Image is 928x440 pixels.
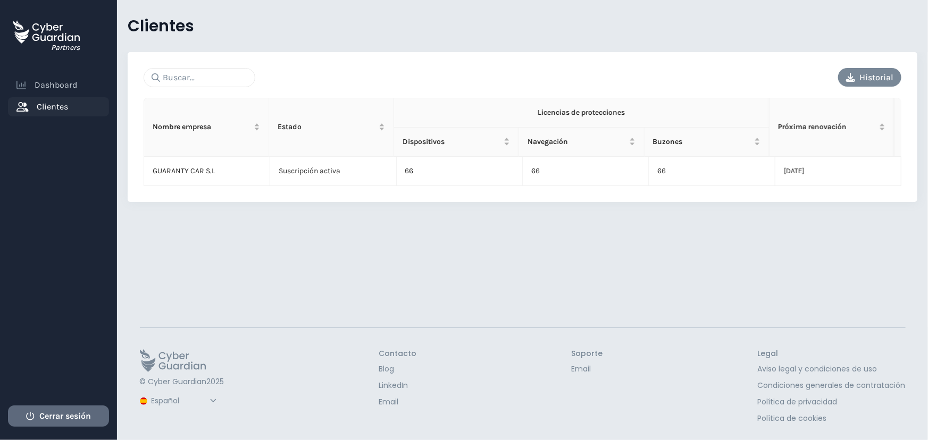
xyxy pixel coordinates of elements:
td: 66 [523,157,649,186]
a: Política de privacidad [758,396,906,408]
td: GUARANTY CAR S.L [144,157,270,186]
a: Dashboard [8,75,109,95]
div: Historial [846,71,893,84]
th: Dispositivos [394,128,519,157]
td: [DATE] [775,157,901,186]
a: Aviso legal y condiciones de uso [758,363,906,375]
th: Próxima renovación [770,98,894,157]
span: Cerrar sesión [40,410,91,422]
a: Email [572,363,603,375]
th: Navegación [519,128,644,157]
th: Estado [269,98,394,157]
span: Próxima renovación [778,121,877,133]
a: Blog [379,363,417,375]
a: Email [379,396,417,408]
th: Nombre empresa [144,98,269,157]
input: Buscar... [144,68,255,87]
span: Navegación [528,136,626,148]
h3: Legal [758,349,906,359]
h3: Soporte [572,349,603,359]
p: © Cyber Guardian 2025 [140,377,224,387]
a: LinkedIn [379,380,417,391]
span: Dashboard [35,79,77,91]
h3: Contacto [379,349,417,359]
button: Historial [838,68,901,87]
h3: Clientes [128,16,917,36]
th: Licencias de protecciones [394,98,769,128]
td: 66 [649,157,775,186]
span: Buzones [653,136,752,148]
span: Dispositivos [403,136,501,148]
span: Clientes [37,100,69,113]
a: Clientes [8,97,109,116]
button: Cerrar sesión [8,405,109,427]
th: Buzones [645,128,770,157]
a: Partners [13,13,80,54]
a: Política de cookies [758,413,906,424]
td: 66 [397,157,523,186]
p: Suscripción activa [279,166,387,176]
span: Nombre empresa [153,121,252,133]
h3: Partners [51,43,80,53]
span: Estado [278,121,377,133]
img: region-logo [140,397,147,405]
a: Condiciones generales de contratación [758,380,906,391]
